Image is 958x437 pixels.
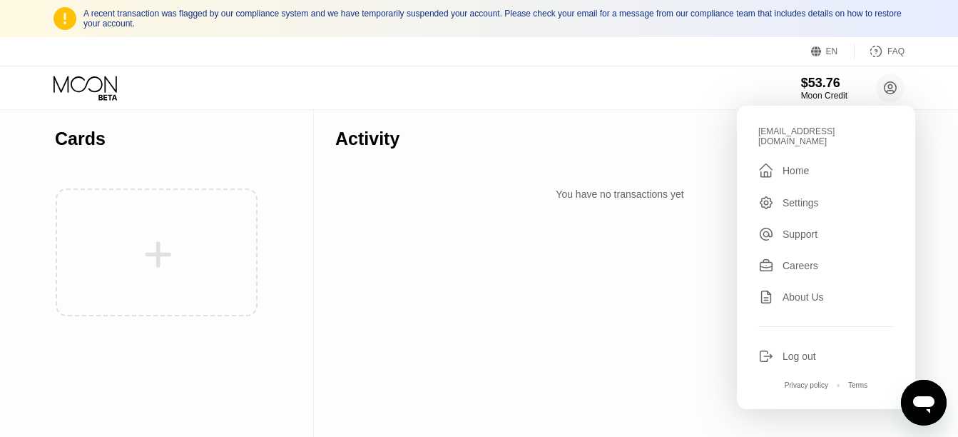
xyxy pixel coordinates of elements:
div: Log out [758,348,894,364]
div: FAQ [887,46,905,56]
div: $53.76Moon Credit [801,76,847,101]
div: Terms [848,381,867,389]
div: Activity [335,129,399,149]
div: You have no transactions yet [335,181,905,207]
div: EN [811,44,855,59]
div: Support [758,226,894,242]
iframe: Button to launch messaging window [901,380,947,426]
div: $53.76 [801,76,847,91]
div:  [758,162,774,179]
div: Moon Credit [801,91,847,101]
div: Careers [783,260,818,271]
div: Log out [783,351,816,362]
div: [EMAIL_ADDRESS][DOMAIN_NAME] [758,126,894,146]
div: About Us [758,289,894,305]
div: Privacy policy [785,381,828,389]
div: Cards [55,129,106,149]
div: Settings [783,197,819,209]
div: EN [826,46,838,56]
div: Home [783,165,809,176]
div: About Us [783,291,824,303]
div: Careers [758,258,894,273]
div: A recent transaction was flagged by our compliance system and we have temporarily suspended your ... [83,9,905,29]
div: Home [758,162,894,179]
div: Support [783,228,817,240]
div: Settings [758,195,894,211]
div: FAQ [855,44,905,59]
